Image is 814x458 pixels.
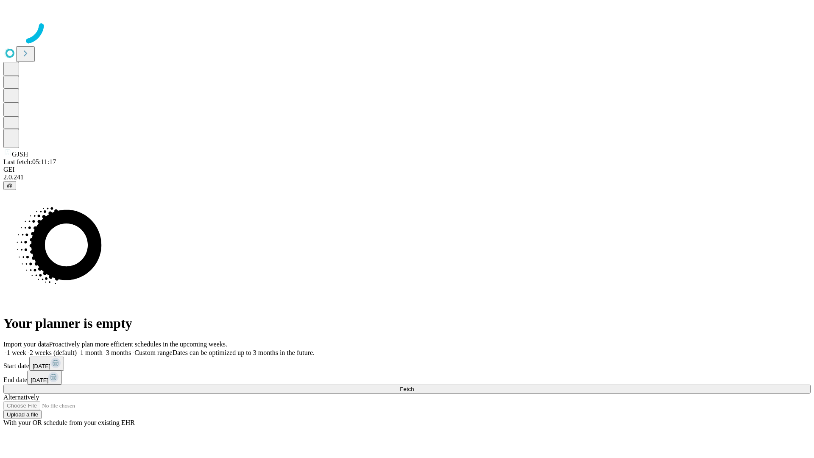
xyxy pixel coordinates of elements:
[29,357,64,371] button: [DATE]
[7,182,13,189] span: @
[27,371,62,385] button: [DATE]
[7,349,26,356] span: 1 week
[106,349,131,356] span: 3 months
[3,316,811,331] h1: Your planner is empty
[3,166,811,173] div: GEI
[3,385,811,394] button: Fetch
[33,363,50,369] span: [DATE]
[3,410,42,419] button: Upload a file
[31,377,48,383] span: [DATE]
[3,173,811,181] div: 2.0.241
[3,371,811,385] div: End date
[3,341,49,348] span: Import your data
[3,181,16,190] button: @
[3,394,39,401] span: Alternatively
[3,419,135,426] span: With your OR schedule from your existing EHR
[49,341,227,348] span: Proactively plan more efficient schedules in the upcoming weeks.
[3,357,811,371] div: Start date
[400,386,414,392] span: Fetch
[134,349,172,356] span: Custom range
[3,158,56,165] span: Last fetch: 05:11:17
[173,349,315,356] span: Dates can be optimized up to 3 months in the future.
[12,151,28,158] span: GJSH
[80,349,103,356] span: 1 month
[30,349,77,356] span: 2 weeks (default)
